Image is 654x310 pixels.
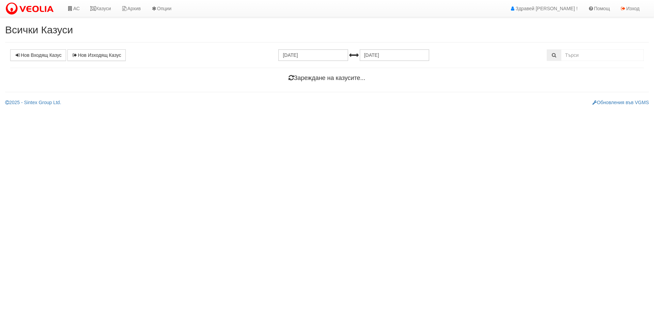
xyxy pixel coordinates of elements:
[592,100,649,105] a: Обновления във VGMS
[5,100,61,105] a: 2025 - Sintex Group Ltd.
[561,49,644,61] input: Търсене по Идентификатор, Бл/Вх/Ап, Тип, Описание, Моб. Номер, Имейл, Файл, Коментар,
[67,49,126,61] a: Нов Изходящ Казус
[10,75,644,82] h4: Зареждане на казусите...
[5,24,649,35] h2: Всички Казуси
[5,2,57,16] img: VeoliaLogo.png
[10,49,66,61] a: Нов Входящ Казус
